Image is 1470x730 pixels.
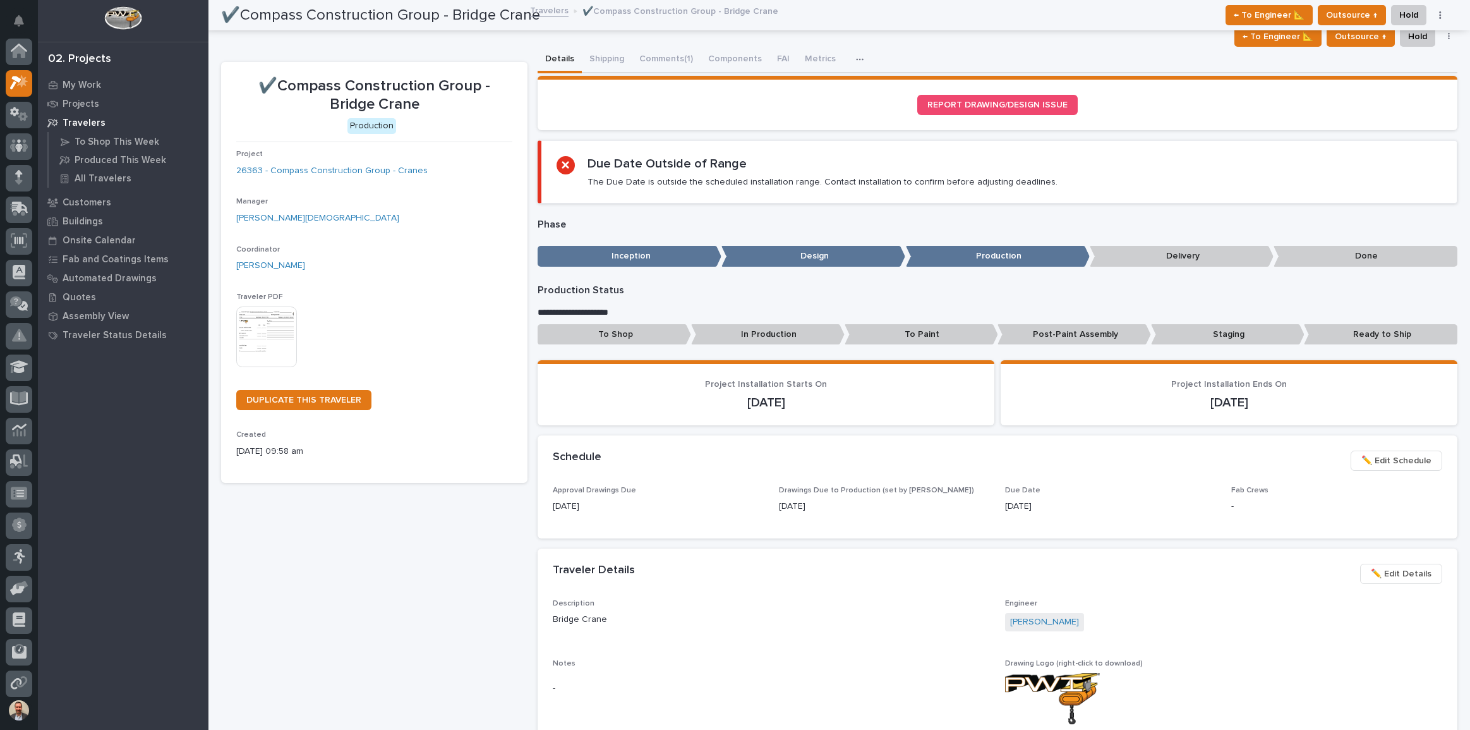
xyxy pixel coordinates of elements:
p: The Due Date is outside the scheduled installation range. Contact installation to confirm before ... [587,176,1057,188]
span: Traveler PDF [236,293,283,301]
span: REPORT DRAWING/DESIGN ISSUE [927,100,1068,109]
p: Travelers [63,118,105,129]
a: Quotes [38,288,208,307]
button: Metrics [797,47,843,73]
button: users-avatar [6,697,32,724]
a: DUPLICATE THIS TRAVELER [236,390,371,410]
p: - [553,682,990,695]
button: Components [701,47,769,73]
div: Notifications [16,15,32,35]
p: [DATE] [779,500,990,513]
a: Traveler Status Details [38,325,208,344]
button: Notifications [6,8,32,34]
span: ✏️ Edit Details [1371,566,1431,581]
span: Description [553,600,594,607]
p: ✔️Compass Construction Group - Bridge Crane [582,3,778,17]
button: Details [538,47,582,73]
p: To Shop This Week [75,137,159,148]
span: Created [236,431,266,439]
h2: Schedule [553,451,601,465]
a: Produced This Week [49,151,208,169]
p: [DATE] [553,395,979,410]
div: 02. Projects [48,52,111,66]
a: Travelers [530,3,569,17]
a: Assembly View [38,307,208,325]
button: ✏️ Edit Schedule [1351,451,1442,471]
p: Projects [63,99,99,110]
p: [DATE] 09:58 am [236,445,512,458]
p: Ready to Ship [1304,324,1457,345]
span: Hold [1408,29,1427,44]
a: Customers [38,193,208,212]
p: Staging [1151,324,1304,345]
button: Shipping [582,47,632,73]
p: - [1231,500,1442,513]
p: Production Status [538,284,1457,296]
span: Approval Drawings Due [553,487,636,494]
span: Drawing Logo (right-click to download) [1005,660,1143,667]
a: All Travelers [49,169,208,187]
button: Outsource ↑ [1327,27,1395,47]
a: Projects [38,94,208,113]
p: Post-Paint Assembly [997,324,1151,345]
a: [PERSON_NAME] [1010,616,1079,629]
a: My Work [38,75,208,94]
p: All Travelers [75,173,131,185]
p: Production [906,246,1090,267]
p: Phase [538,219,1457,231]
a: 26363 - Compass Construction Group - Cranes [236,164,428,178]
button: Comments (1) [632,47,701,73]
p: [DATE] [1005,500,1216,513]
span: Coordinator [236,246,280,253]
a: Onsite Calendar [38,231,208,250]
p: Onsite Calendar [63,235,136,246]
a: Automated Drawings [38,269,208,288]
span: ✏️ Edit Schedule [1361,453,1431,468]
p: Bridge Crane [553,613,990,626]
span: Notes [553,660,575,667]
p: To Paint [845,324,998,345]
a: To Shop This Week [49,133,208,150]
p: Quotes [63,292,96,303]
a: [PERSON_NAME] [236,259,305,272]
p: Fab and Coatings Items [63,254,169,265]
p: My Work [63,80,101,91]
span: Due Date [1005,487,1040,494]
p: [DATE] [1016,395,1442,410]
div: Production [347,118,396,134]
p: Inception [538,246,721,267]
span: Project [236,150,263,158]
button: ✏️ Edit Details [1360,564,1442,584]
p: Delivery [1090,246,1274,267]
span: Project Installation Starts On [705,380,827,389]
p: Done [1274,246,1457,267]
a: Buildings [38,212,208,231]
p: Design [721,246,905,267]
span: Drawings Due to Production (set by [PERSON_NAME]) [779,487,974,494]
p: Assembly View [63,311,129,322]
p: ✔️Compass Construction Group - Bridge Crane [236,77,512,114]
h2: Due Date Outside of Range [587,156,747,171]
span: Manager [236,198,268,205]
button: ← To Engineer 📐 [1234,27,1322,47]
a: Travelers [38,113,208,132]
p: Customers [63,197,111,209]
span: ← To Engineer 📐 [1243,29,1313,44]
a: [PERSON_NAME][DEMOGRAPHIC_DATA] [236,212,399,225]
p: Produced This Week [75,155,166,166]
img: Workspace Logo [104,6,142,30]
span: DUPLICATE THIS TRAVELER [246,396,361,405]
p: In Production [691,324,845,345]
p: To Shop [538,324,691,345]
h2: Traveler Details [553,564,635,578]
button: FAI [769,47,797,73]
span: Engineer [1005,600,1037,607]
p: [DATE] [553,500,764,513]
p: Automated Drawings [63,273,157,284]
p: Traveler Status Details [63,330,167,341]
p: Buildings [63,216,103,228]
span: Outsource ↑ [1335,29,1387,44]
a: Fab and Coatings Items [38,250,208,269]
span: Fab Crews [1231,487,1268,494]
button: Hold [1400,27,1435,47]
